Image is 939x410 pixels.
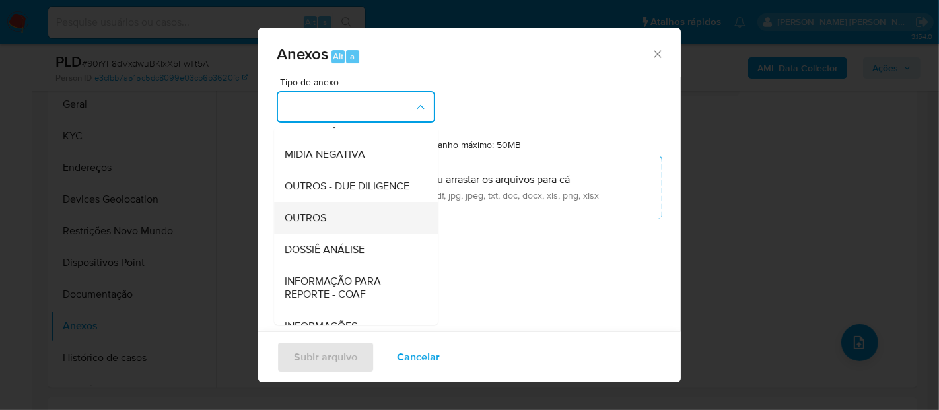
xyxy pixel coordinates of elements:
[285,243,365,256] span: DOSSIÊ ANÁLISE
[285,211,326,224] span: OUTROS
[651,48,663,59] button: Fechar
[285,275,419,301] span: INFORMAÇÃO PARA REPORTE - COAF
[280,77,438,86] span: Tipo de anexo
[285,116,411,129] span: INFORMAÇÃO SCREENING
[333,50,343,63] span: Alt
[422,139,522,151] label: Tamanho máximo: 50MB
[285,180,409,193] span: OUTROS - DUE DILIGENCE
[285,320,419,346] span: INFORMAÇÕES SOCIETÁRIAS
[350,50,355,63] span: a
[380,341,457,373] button: Cancelar
[285,148,365,161] span: MIDIA NEGATIVA
[397,343,440,372] span: Cancelar
[277,42,328,65] span: Anexos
